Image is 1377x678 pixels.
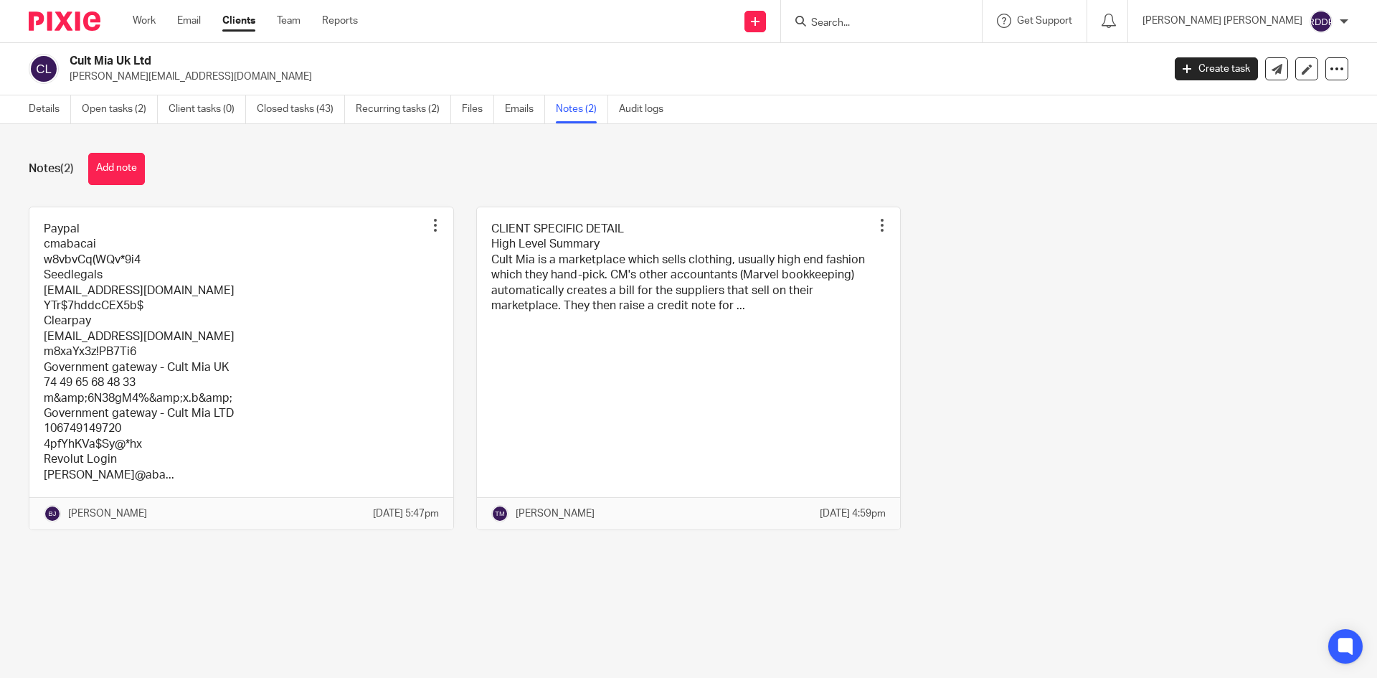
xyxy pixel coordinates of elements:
[257,95,345,123] a: Closed tasks (43)
[1175,57,1258,80] a: Create task
[556,95,608,123] a: Notes (2)
[68,507,147,521] p: [PERSON_NAME]
[133,14,156,28] a: Work
[356,95,451,123] a: Recurring tasks (2)
[177,14,201,28] a: Email
[29,161,74,176] h1: Notes
[1017,16,1072,26] span: Get Support
[70,54,937,69] h2: Cult Mia Uk Ltd
[810,17,939,30] input: Search
[60,163,74,174] span: (2)
[505,95,545,123] a: Emails
[88,153,145,185] button: Add note
[29,54,59,84] img: svg%3E
[1310,10,1333,33] img: svg%3E
[462,95,494,123] a: Files
[82,95,158,123] a: Open tasks (2)
[1142,14,1302,28] p: [PERSON_NAME] [PERSON_NAME]
[29,11,100,31] img: Pixie
[516,507,595,521] p: [PERSON_NAME]
[29,95,71,123] a: Details
[322,14,358,28] a: Reports
[169,95,246,123] a: Client tasks (0)
[44,505,61,522] img: svg%3E
[70,70,1153,84] p: [PERSON_NAME][EMAIL_ADDRESS][DOMAIN_NAME]
[820,507,886,521] p: [DATE] 4:59pm
[222,14,255,28] a: Clients
[619,95,674,123] a: Audit logs
[373,507,439,521] p: [DATE] 5:47pm
[491,505,508,522] img: svg%3E
[277,14,301,28] a: Team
